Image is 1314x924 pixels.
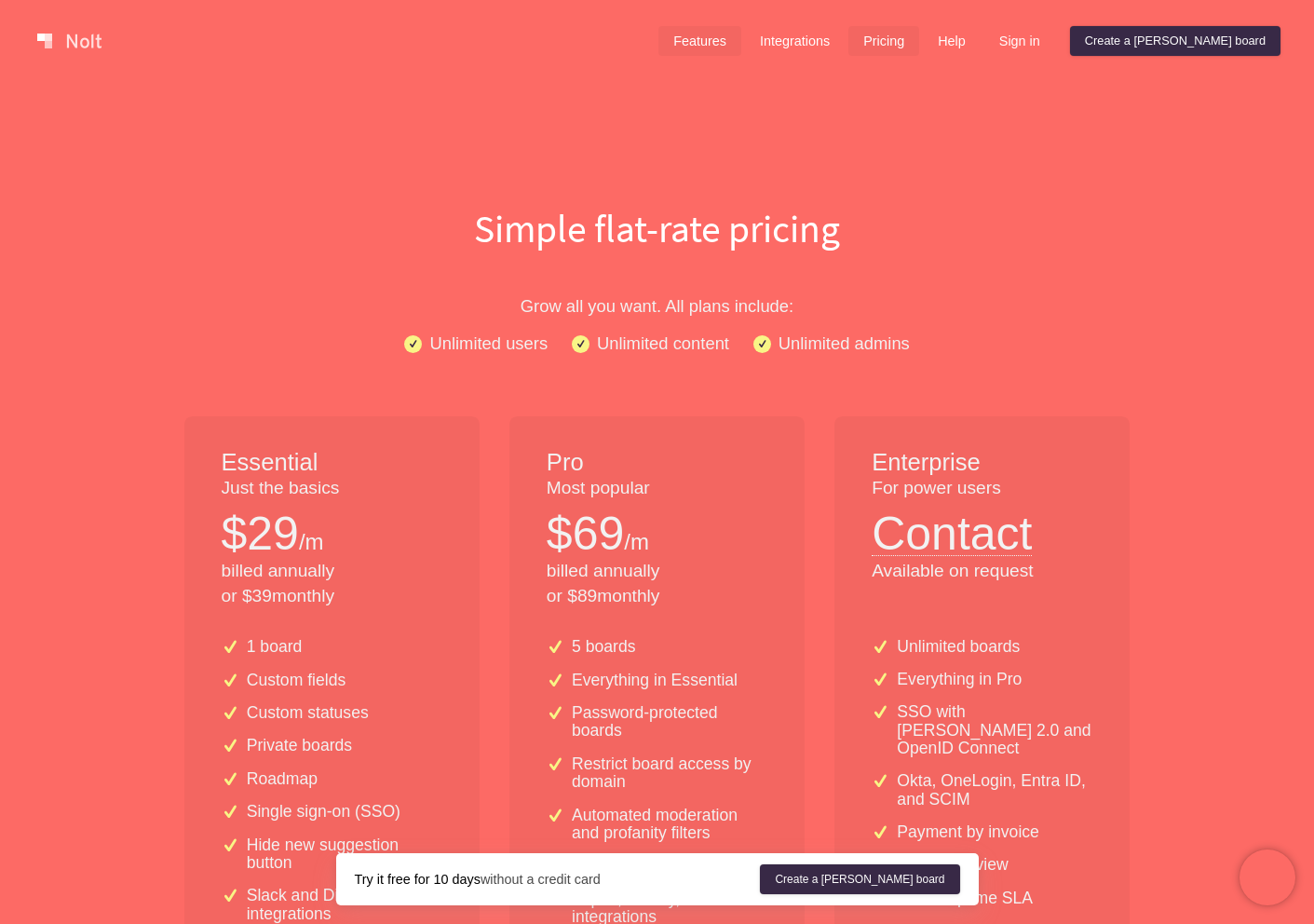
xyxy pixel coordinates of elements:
p: Custom statuses [247,704,369,722]
p: 1 board [247,638,303,656]
h1: Enterprise [872,446,1092,480]
p: For power users [872,476,1092,501]
p: Unlimited boards [897,638,1020,656]
p: Restrict board access by domain [572,755,767,792]
p: billed annually or $ 39 monthly [222,559,442,609]
h1: Pro [547,446,767,480]
a: Sign in [984,26,1055,56]
p: Single sign-on (SSO) [247,803,400,821]
p: billed annually or $ 89 monthly [547,559,767,609]
p: Everything in Essential [572,672,738,689]
iframe: Chatra live chat [1239,849,1295,905]
p: Everything in Pro [897,671,1022,688]
p: $ 29 [222,501,299,566]
p: Grow all you want. All plans include: [61,292,1253,319]
p: /m [299,526,324,558]
p: $ 69 [547,501,624,566]
p: Password-protected boards [572,704,767,741]
a: Pricing [848,26,919,56]
p: Automated moderation and profanity filters [572,807,767,843]
a: Create a [PERSON_NAME] board [1070,26,1280,56]
a: Create a [PERSON_NAME] board [760,864,959,894]
h1: Essential [222,446,442,480]
p: Okta, OneLogin, Entra ID, and SCIM [897,772,1092,808]
p: Unlimited users [429,330,548,357]
p: Available on request [872,559,1092,584]
p: Hide new suggestion button [247,836,442,873]
button: Contact [872,501,1032,556]
p: Unlimited admins [779,330,910,357]
a: Features [658,26,741,56]
p: Unlimited content [597,330,729,357]
p: SSO with [PERSON_NAME] 2.0 and OpenID Connect [897,703,1092,757]
p: Payment by invoice [897,823,1039,841]
p: /m [624,526,649,558]
a: Help [923,26,981,56]
a: Integrations [745,26,845,56]
h1: Simple flat-rate pricing [61,201,1253,255]
p: Just the basics [222,476,442,501]
p: Custom fields [247,672,346,689]
div: without a credit card [355,870,761,889]
p: 5 boards [572,638,635,656]
p: Roadmap [247,770,318,788]
p: Most popular [547,476,767,501]
p: Private boards [247,737,352,754]
strong: Try it free for 10 days [355,872,481,887]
